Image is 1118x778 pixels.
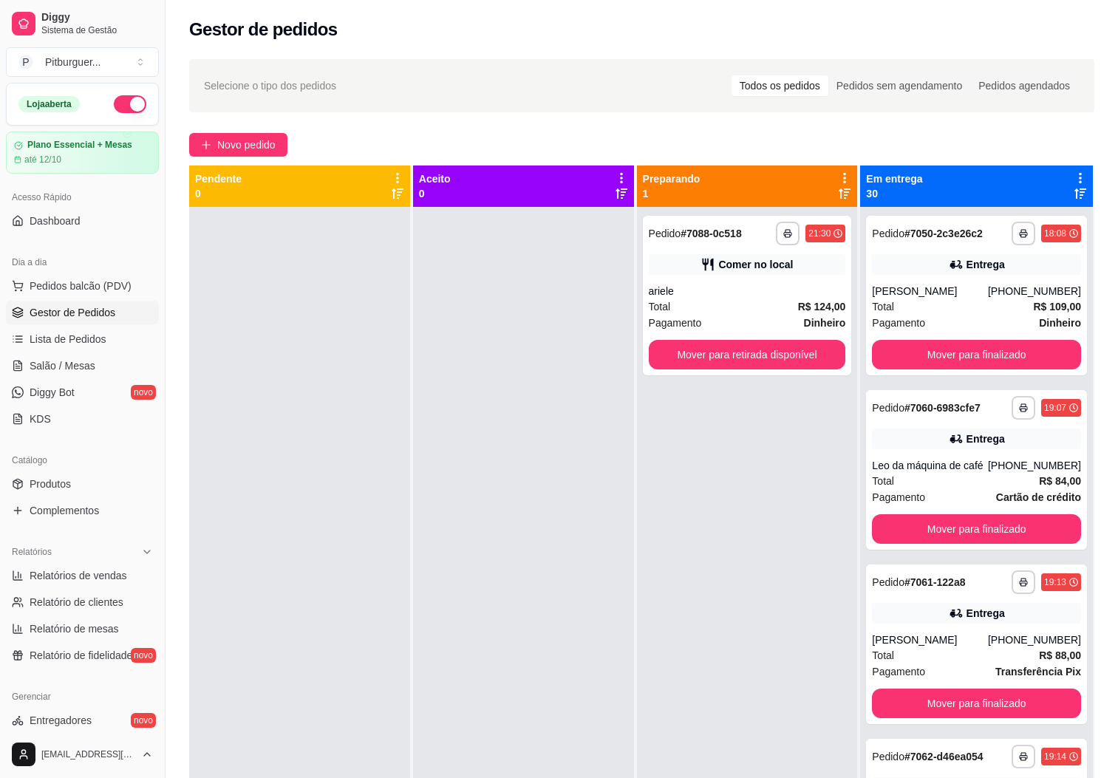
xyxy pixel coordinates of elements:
div: 19:07 [1044,402,1066,414]
div: Comer no local [718,257,793,272]
span: Total [872,473,894,489]
div: 19:13 [1044,576,1066,588]
a: Entregadoresnovo [6,709,159,732]
strong: # 7050-2c3e26c2 [904,228,983,239]
p: Em entrega [866,171,922,186]
span: Relatórios de vendas [30,568,127,583]
div: ariele [649,284,846,298]
strong: R$ 124,00 [798,301,846,313]
div: 18:08 [1044,228,1066,239]
a: Lista de Pedidos [6,327,159,351]
div: Todos os pedidos [732,75,828,96]
a: DiggySistema de Gestão [6,6,159,41]
div: Leo da máquina de café [872,458,988,473]
a: Relatórios de vendas [6,564,159,587]
a: Diggy Botnovo [6,381,159,404]
span: Total [872,647,894,663]
span: Relatório de mesas [30,621,119,636]
span: Pedido [872,576,904,588]
span: Dashboard [30,214,81,228]
button: Alterar Status [114,95,146,113]
strong: Cartão de crédito [996,491,1081,503]
span: Relatório de fidelidade [30,648,132,663]
a: Relatório de fidelidadenovo [6,644,159,667]
p: 1 [643,186,701,201]
div: Loja aberta [18,96,80,112]
button: Pedidos balcão (PDV) [6,274,159,298]
span: plus [201,140,211,150]
div: Entrega [967,606,1005,621]
div: 19:14 [1044,751,1066,762]
div: Pedidos agendados [970,75,1078,96]
button: Mover para finalizado [872,514,1081,544]
div: [PERSON_NAME] [872,632,988,647]
span: Relatório de clientes [30,595,123,610]
span: Total [872,298,894,315]
p: 0 [419,186,451,201]
div: Acesso Rápido [6,185,159,209]
p: 30 [866,186,922,201]
div: Pedidos sem agendamento [828,75,970,96]
span: Pagamento [872,663,925,680]
strong: # 7061-122a8 [904,576,966,588]
strong: # 7062-d46ea054 [904,751,984,762]
div: [PERSON_NAME] [872,284,988,298]
span: P [18,55,33,69]
strong: Transferência Pix [995,666,1081,678]
h2: Gestor de pedidos [189,18,338,41]
span: Pedido [872,402,904,414]
span: [EMAIL_ADDRESS][DOMAIN_NAME] [41,748,135,760]
span: KDS [30,412,51,426]
div: Pitburguer ... [45,55,101,69]
a: Salão / Mesas [6,354,159,378]
div: [PHONE_NUMBER] [988,284,1081,298]
article: Plano Essencial + Mesas [27,140,132,151]
span: Pagamento [872,315,925,331]
div: Dia a dia [6,250,159,274]
span: Selecione o tipo dos pedidos [204,78,336,94]
a: Relatório de mesas [6,617,159,641]
article: até 12/10 [24,154,61,166]
span: Gestor de Pedidos [30,305,115,320]
span: Diggy [41,11,153,24]
button: Mover para finalizado [872,340,1081,369]
span: Sistema de Gestão [41,24,153,36]
span: Lista de Pedidos [30,332,106,347]
a: Produtos [6,472,159,496]
a: Plano Essencial + Mesasaté 12/10 [6,132,159,174]
span: Novo pedido [217,137,276,153]
strong: R$ 109,00 [1033,301,1081,313]
p: 0 [195,186,242,201]
a: Complementos [6,499,159,522]
span: Pedidos balcão (PDV) [30,279,132,293]
a: KDS [6,407,159,431]
a: Relatório de clientes [6,590,159,614]
span: Complementos [30,503,99,518]
span: Relatórios [12,546,52,558]
span: Pagamento [872,489,925,505]
div: Catálogo [6,448,159,472]
span: Pagamento [649,315,702,331]
a: Gestor de Pedidos [6,301,159,324]
strong: R$ 88,00 [1039,649,1081,661]
strong: # 7060-6983cfe7 [904,402,981,414]
span: Produtos [30,477,71,491]
button: Select a team [6,47,159,77]
strong: Dinheiro [804,317,846,329]
span: Entregadores [30,713,92,728]
span: Salão / Mesas [30,358,95,373]
div: [PHONE_NUMBER] [988,632,1081,647]
strong: Dinheiro [1039,317,1081,329]
div: Gerenciar [6,685,159,709]
span: Pedido [872,228,904,239]
button: Novo pedido [189,133,287,157]
span: Pedido [649,228,681,239]
a: Dashboard [6,209,159,233]
div: [PHONE_NUMBER] [988,458,1081,473]
button: Mover para finalizado [872,689,1081,718]
button: Mover para retirada disponível [649,340,846,369]
span: Total [649,298,671,315]
p: Preparando [643,171,701,186]
p: Pendente [195,171,242,186]
div: Entrega [967,257,1005,272]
